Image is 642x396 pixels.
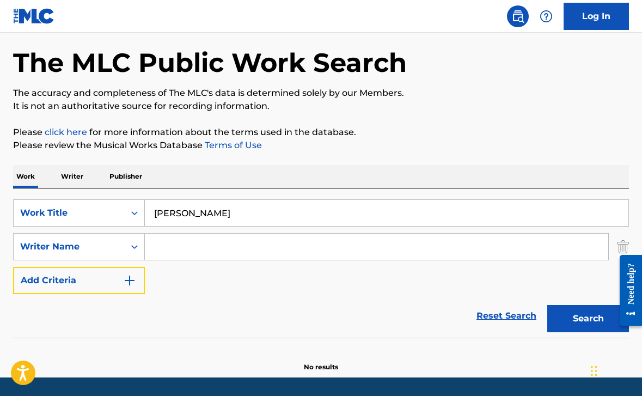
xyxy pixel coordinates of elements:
a: click here [45,127,87,137]
p: Publisher [106,165,145,188]
p: Work [13,165,38,188]
div: Writer Name [20,240,118,253]
iframe: Chat Widget [588,344,642,396]
img: help [540,10,553,23]
a: Public Search [507,5,529,27]
p: Writer [58,165,87,188]
img: search [511,10,524,23]
img: MLC Logo [13,8,55,24]
div: Drag [591,355,597,387]
button: Search [547,305,629,332]
form: Search Form [13,199,629,338]
h1: The MLC Public Work Search [13,46,407,79]
p: It is not an authoritative source for recording information. [13,100,629,113]
a: Terms of Use [203,140,262,150]
a: Log In [564,3,629,30]
p: Please for more information about the terms used in the database. [13,126,629,139]
a: Reset Search [471,304,542,328]
img: Delete Criterion [617,233,629,260]
div: Work Title [20,206,118,220]
iframe: Resource Center [612,246,642,334]
img: 9d2ae6d4665cec9f34b9.svg [123,274,136,287]
p: The accuracy and completeness of The MLC's data is determined solely by our Members. [13,87,629,100]
div: Help [535,5,557,27]
button: Add Criteria [13,267,145,294]
p: Please review the Musical Works Database [13,139,629,152]
p: No results [304,349,338,372]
